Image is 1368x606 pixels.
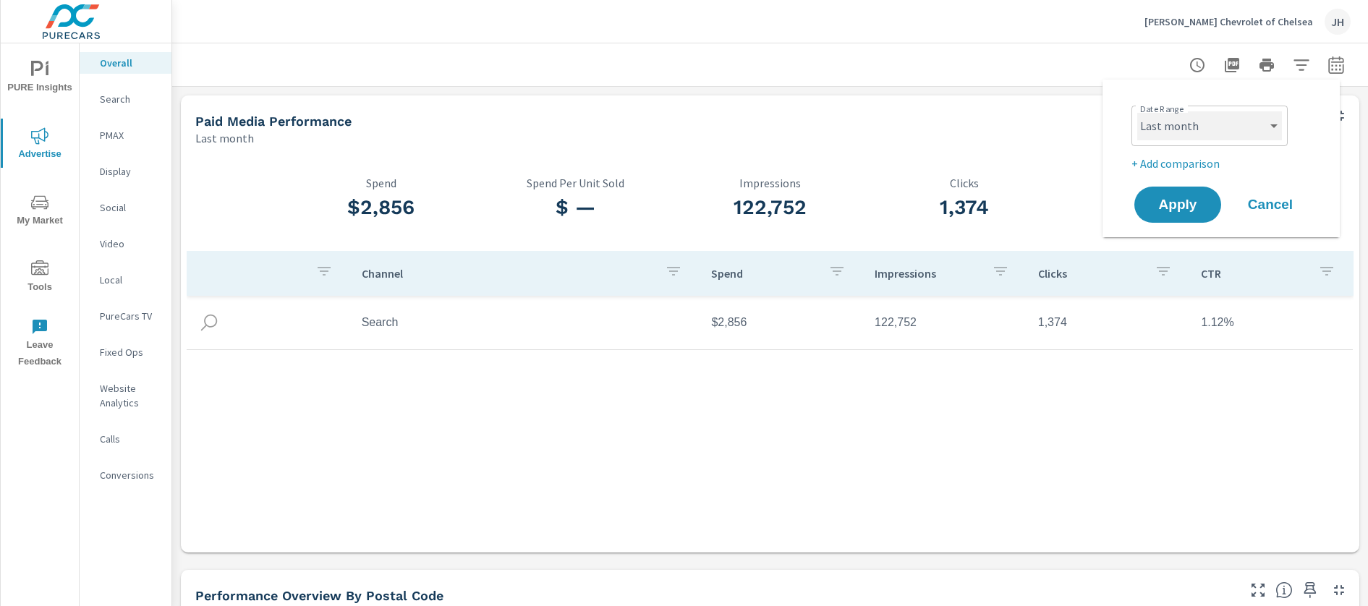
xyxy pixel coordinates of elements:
[100,92,160,106] p: Search
[195,114,352,129] h5: Paid Media Performance
[700,304,863,341] td: $2,856
[100,432,160,446] p: Calls
[1299,579,1322,602] span: Save this to your personalized report
[195,588,443,603] h5: Performance Overview By Postal Code
[1,43,79,376] div: nav menu
[195,129,254,147] p: Last month
[1062,176,1257,189] p: CTR
[100,164,160,179] p: Display
[80,269,171,291] div: Local
[100,468,160,482] p: Conversions
[100,128,160,142] p: PMAX
[1252,51,1281,80] button: Print Report
[1241,198,1299,211] span: Cancel
[284,176,478,189] p: Spend
[1201,266,1307,281] p: CTR
[478,195,673,220] h3: $ —
[80,428,171,450] div: Calls
[284,195,478,220] h3: $2,856
[80,124,171,146] div: PMAX
[100,200,160,215] p: Social
[478,176,673,189] p: Spend Per Unit Sold
[100,345,160,359] p: Fixed Ops
[875,266,980,281] p: Impressions
[100,273,160,287] p: Local
[80,52,171,74] div: Overall
[80,341,171,363] div: Fixed Ops
[362,266,654,281] p: Channel
[1218,51,1246,80] button: "Export Report to PDF"
[1325,9,1351,35] div: JH
[1275,581,1293,599] span: Understand performance data by postal code. Individual postal codes can be selected and expanded ...
[80,197,171,218] div: Social
[100,236,160,251] p: Video
[350,304,700,341] td: Search
[80,377,171,414] div: Website Analytics
[100,381,160,410] p: Website Analytics
[5,194,75,229] span: My Market
[1062,195,1257,220] h3: 1.12%
[1038,266,1144,281] p: Clicks
[863,304,1027,341] td: 122,752
[1246,579,1270,602] button: Make Fullscreen
[80,464,171,486] div: Conversions
[1189,304,1353,341] td: 1.12%
[673,176,867,189] p: Impressions
[80,161,171,182] div: Display
[1131,155,1317,172] p: + Add comparison
[5,61,75,96] span: PURE Insights
[1227,187,1314,223] button: Cancel
[80,305,171,327] div: PureCars TV
[1027,304,1190,341] td: 1,374
[1144,15,1313,28] p: [PERSON_NAME] Chevrolet of Chelsea
[80,88,171,110] div: Search
[1149,198,1207,211] span: Apply
[1134,187,1221,223] button: Apply
[5,260,75,296] span: Tools
[673,195,867,220] h3: 122,752
[867,176,1062,189] p: Clicks
[100,309,160,323] p: PureCars TV
[80,233,171,255] div: Video
[1327,579,1351,602] button: Minimize Widget
[711,266,817,281] p: Spend
[5,127,75,163] span: Advertise
[867,195,1062,220] h3: 1,374
[5,318,75,370] span: Leave Feedback
[198,312,220,333] img: icon-search.svg
[100,56,160,70] p: Overall
[1322,51,1351,80] button: Select Date Range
